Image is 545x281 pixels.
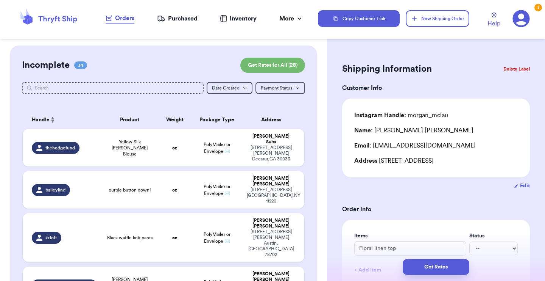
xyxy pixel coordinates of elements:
a: Purchased [157,14,198,23]
span: 34 [74,61,87,69]
h2: Incomplete [22,59,70,71]
div: [PERSON_NAME] [PERSON_NAME] [247,176,295,187]
th: Product [101,111,158,129]
span: baileylind [45,187,65,193]
div: [STREET_ADDRESS][PERSON_NAME] Austin , [GEOGRAPHIC_DATA] 78702 [247,229,295,257]
span: Address [354,158,377,164]
div: More [279,14,303,23]
div: [EMAIL_ADDRESS][DOMAIN_NAME] [354,141,518,150]
a: Orders [106,14,134,24]
h3: Customer Info [342,83,530,93]
strong: oz [172,146,177,150]
span: purple button down! [109,187,151,193]
a: Inventory [220,14,257,23]
a: 3 [512,10,530,27]
span: Help [487,19,500,28]
strong: oz [172,235,177,240]
div: [PERSON_NAME] [PERSON_NAME] [354,126,473,135]
span: PolyMailer or Envelope ✉️ [204,232,230,243]
label: Items [354,232,466,240]
strong: oz [172,188,177,192]
span: Payment Status [261,86,292,90]
a: Help [487,13,500,28]
span: Yellow Silk [PERSON_NAME] Blouse [106,139,153,157]
button: Delete Label [500,61,533,77]
div: [STREET_ADDRESS] [GEOGRAPHIC_DATA] , NY 11220 [247,187,295,204]
span: Instagram Handle: [354,112,406,118]
span: PolyMailer or Envelope ✉️ [204,184,230,196]
th: Package Type [192,111,242,129]
span: Handle [32,116,50,124]
div: [PERSON_NAME] Suits [247,133,295,145]
th: Address [242,111,304,129]
h2: Shipping Information [342,63,432,75]
button: Edit [514,182,530,190]
div: 3 [534,4,542,11]
span: Name: [354,127,373,133]
span: krloft [45,235,57,241]
th: Weight [158,111,192,129]
span: PolyMailer or Envelope ✉️ [204,142,230,154]
button: Date Created [207,82,252,94]
h3: Order Info [342,205,530,214]
span: Email: [354,143,371,149]
span: thehedgefund [45,145,75,151]
button: Payment Status [255,82,305,94]
span: Black waffle knit pants [107,235,153,241]
button: Sort ascending [50,115,56,124]
button: Copy Customer Link [318,10,400,27]
label: Status [469,232,518,240]
div: [STREET_ADDRESS][PERSON_NAME] Decatur , GA 30033 [247,145,295,162]
div: morgan_mclau [354,111,448,120]
span: Date Created [212,86,240,90]
div: [PERSON_NAME] [PERSON_NAME] [247,218,295,229]
button: Get Rates [403,259,469,275]
input: Search [22,82,204,94]
div: [STREET_ADDRESS] [354,156,518,165]
button: New Shipping Order [406,10,469,27]
button: Get Rates for All (28) [240,58,305,73]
